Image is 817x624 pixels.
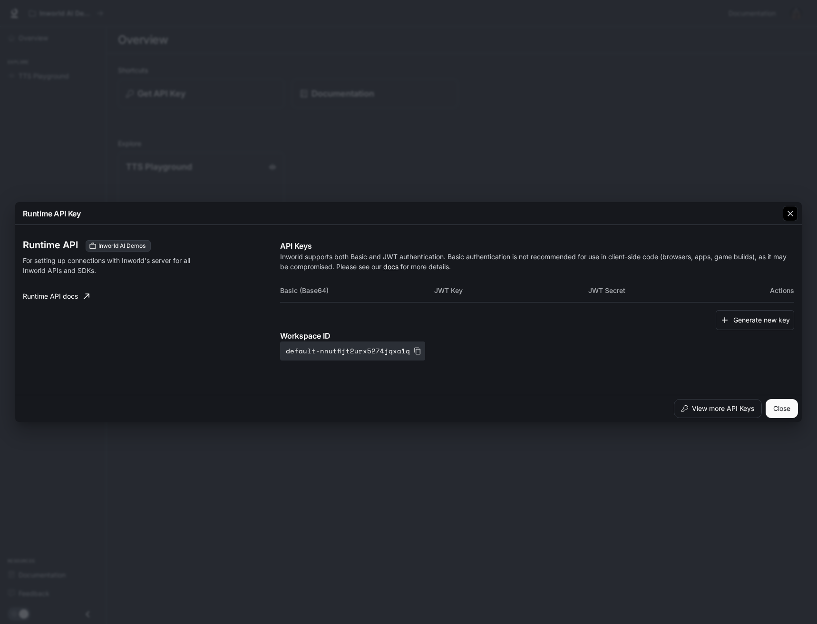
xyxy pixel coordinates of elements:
[23,208,81,219] p: Runtime API Key
[23,255,210,275] p: For setting up connections with Inworld's server for all Inworld APIs and SDKs.
[743,279,794,302] th: Actions
[280,252,794,272] p: Inworld supports both Basic and JWT authentication. Basic authentication is not recommended for u...
[588,279,742,302] th: JWT Secret
[280,341,425,361] button: default-nnutfijt2urx5274jqxa1q
[19,287,93,306] a: Runtime API docs
[383,263,399,271] a: docs
[95,242,149,250] span: Inworld AI Demos
[280,279,434,302] th: Basic (Base64)
[23,240,78,250] h3: Runtime API
[674,399,762,418] button: View more API Keys
[280,330,794,341] p: Workspace ID
[716,310,794,331] button: Generate new key
[766,399,798,418] button: Close
[86,240,151,252] div: These keys will apply to your current workspace only
[280,240,794,252] p: API Keys
[434,279,588,302] th: JWT Key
